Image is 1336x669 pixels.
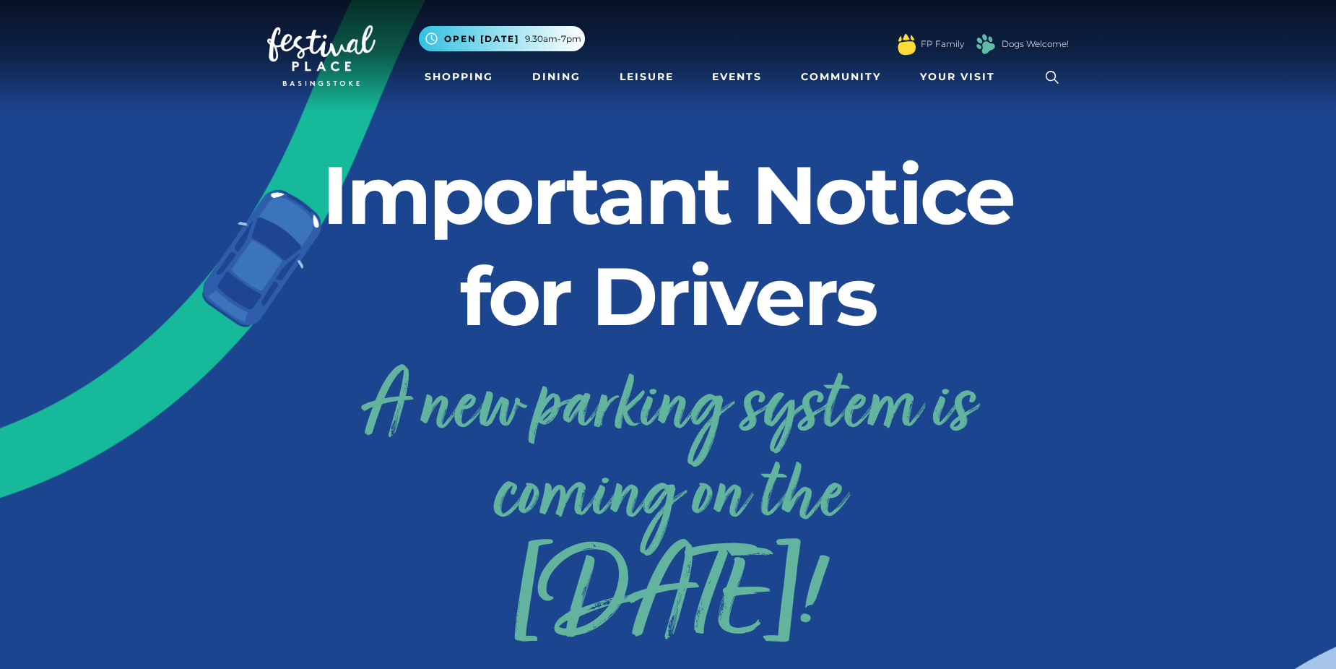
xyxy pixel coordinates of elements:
a: FP Family [921,38,964,51]
h2: Important Notice for Drivers [267,144,1069,347]
a: Shopping [419,64,499,90]
span: Your Visit [920,69,995,85]
a: Leisure [614,64,680,90]
a: A new parking system is coming on the[DATE]! [267,352,1069,642]
img: Festival Place Logo [267,25,376,86]
span: [DATE]! [267,561,1069,642]
a: Your Visit [914,64,1008,90]
span: 9.30am-7pm [525,33,581,46]
a: Dining [526,64,586,90]
span: Open [DATE] [444,33,519,46]
button: Open [DATE] 9.30am-7pm [419,26,585,51]
a: Events [706,64,768,90]
a: Dogs Welcome! [1002,38,1069,51]
a: Community [795,64,887,90]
